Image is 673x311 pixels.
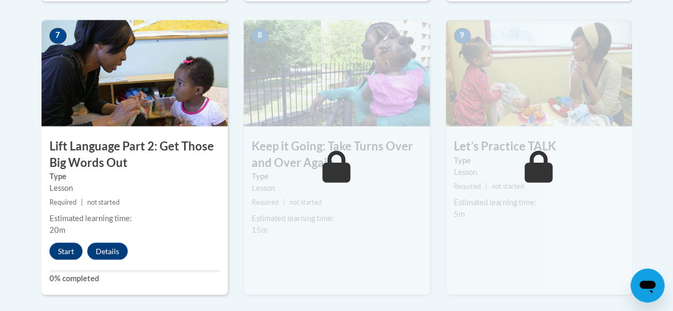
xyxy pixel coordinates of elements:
[87,198,120,206] span: not started
[49,272,220,284] label: 0% completed
[289,198,322,206] span: not started
[492,182,524,190] span: not started
[49,182,220,194] div: Lesson
[49,28,67,44] span: 7
[244,20,430,126] img: Course Image
[446,138,632,154] h3: Let’s Practice TALK
[485,182,487,190] span: |
[454,166,624,178] div: Lesson
[446,20,632,126] img: Course Image
[49,212,220,224] div: Estimated learning time:
[252,198,279,206] span: Required
[252,182,422,194] div: Lesson
[49,242,82,259] button: Start
[454,28,471,44] span: 9
[244,138,430,171] h3: Keep it Going: Take Turns Over and Over Again
[81,198,83,206] span: |
[454,154,624,166] label: Type
[454,182,481,190] span: Required
[283,198,285,206] span: |
[49,198,77,206] span: Required
[454,196,624,208] div: Estimated learning time:
[41,138,228,171] h3: Lift Language Part 2: Get Those Big Words Out
[252,170,422,182] label: Type
[630,268,664,302] iframe: Button to launch messaging window
[49,225,65,234] span: 20m
[252,212,422,224] div: Estimated learning time:
[252,28,269,44] span: 8
[41,20,228,126] img: Course Image
[252,225,268,234] span: 15m
[87,242,128,259] button: Details
[49,170,220,182] label: Type
[454,209,465,218] span: 5m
